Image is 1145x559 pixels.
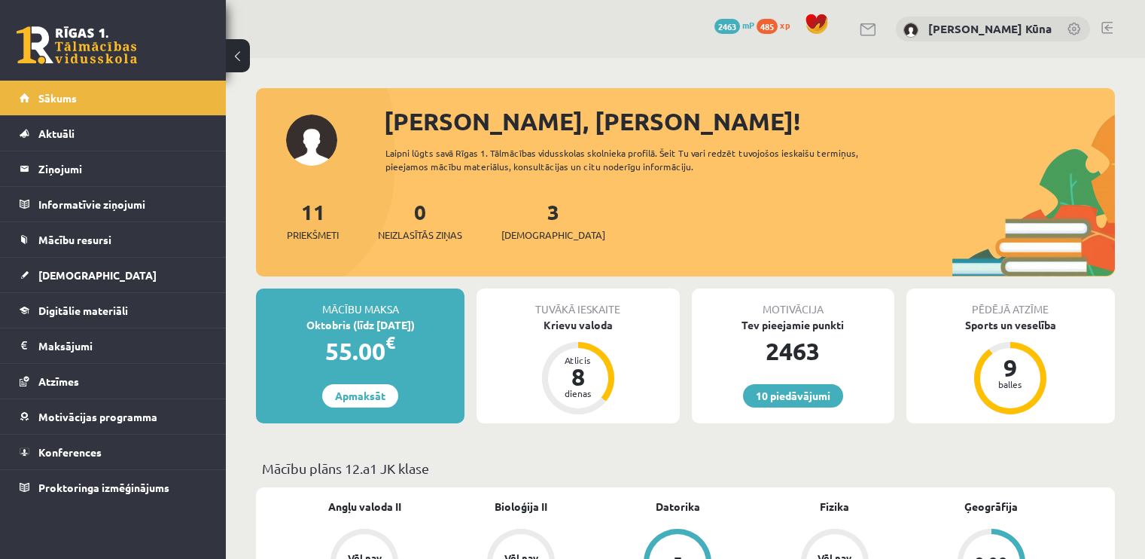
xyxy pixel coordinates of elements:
span: Neizlasītās ziņas [378,228,462,243]
a: 3[DEMOGRAPHIC_DATA] [501,198,605,243]
a: Aktuāli [20,116,207,151]
a: Bioloģija II [495,499,547,515]
span: xp [780,19,790,31]
a: 485 xp [757,19,797,31]
span: Proktoringa izmēģinājums [38,481,169,494]
div: Krievu valoda [477,317,679,333]
div: dienas [556,389,601,398]
span: Digitālie materiāli [38,304,128,317]
span: Konferences [38,445,102,459]
div: Oktobris (līdz [DATE]) [256,317,464,333]
div: [PERSON_NAME], [PERSON_NAME]! [384,103,1115,139]
a: Angļu valoda II [328,499,401,515]
legend: Maksājumi [38,328,207,363]
a: 0Neizlasītās ziņas [378,198,462,243]
a: Krievu valoda Atlicis 8 dienas [477,317,679,417]
span: [DEMOGRAPHIC_DATA] [38,268,157,282]
a: Apmaksāt [322,384,398,408]
span: Motivācijas programma [38,410,157,423]
a: Ģeogrāfija [964,499,1018,515]
a: Datorika [656,499,700,515]
a: Proktoringa izmēģinājums [20,470,207,505]
a: Konferences [20,435,207,469]
span: Atzīmes [38,374,79,388]
span: Sākums [38,91,77,105]
a: Sports un veselība 9 balles [906,317,1115,417]
legend: Informatīvie ziņojumi [38,187,207,221]
div: balles [988,380,1033,389]
img: Anna Konstance Kūna [903,23,918,38]
div: Motivācija [692,289,894,317]
div: Tuvākā ieskaite [477,289,679,317]
span: 2463 [714,19,740,34]
span: [DEMOGRAPHIC_DATA] [501,228,605,243]
p: Mācību plāns 12.a1 JK klase [262,458,1109,478]
div: Laipni lūgts savā Rīgas 1. Tālmācības vidusskolas skolnieka profilā. Šeit Tu vari redzēt tuvojošo... [385,146,901,173]
a: Sākums [20,81,207,115]
div: Pēdējā atzīme [906,289,1115,317]
div: 8 [556,365,601,389]
a: Fizika [820,499,849,515]
div: Sports un veselība [906,317,1115,333]
a: [DEMOGRAPHIC_DATA] [20,258,207,292]
span: € [385,331,395,353]
a: Mācību resursi [20,222,207,257]
a: Ziņojumi [20,151,207,186]
a: Rīgas 1. Tālmācības vidusskola [17,26,137,64]
legend: Ziņojumi [38,151,207,186]
div: 2463 [692,333,894,369]
a: Informatīvie ziņojumi [20,187,207,221]
span: mP [742,19,754,31]
a: Maksājumi [20,328,207,363]
a: Atzīmes [20,364,207,399]
span: Priekšmeti [287,228,339,243]
div: 9 [988,356,1033,380]
a: 10 piedāvājumi [743,384,843,408]
div: Mācību maksa [256,289,464,317]
div: Atlicis [556,356,601,365]
a: 11Priekšmeti [287,198,339,243]
span: Mācību resursi [38,233,111,246]
a: [PERSON_NAME] Kūna [928,21,1052,36]
span: Aktuāli [38,127,75,140]
a: Motivācijas programma [20,399,207,434]
a: Digitālie materiāli [20,293,207,328]
a: 2463 mP [714,19,754,31]
div: 55.00 [256,333,464,369]
span: 485 [757,19,778,34]
div: Tev pieejamie punkti [692,317,894,333]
